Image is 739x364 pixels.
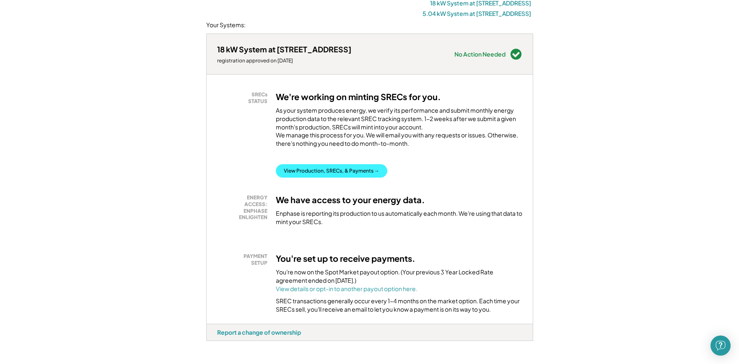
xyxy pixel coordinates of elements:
div: Enphase is reporting its production to us automatically each month. We're using that data to mint... [276,209,522,226]
div: As your system produces energy, we verify its performance and submit monthly energy production da... [276,106,522,152]
div: PAYMENT SETUP [221,253,267,266]
div: No Action Needed [454,51,506,57]
h3: We have access to your energy data. [276,194,425,205]
div: Report a change of ownership [217,328,301,336]
div: SRECs STATUS [221,91,267,104]
div: fzbywh0x - VA Distributed [206,341,236,344]
div: Open Intercom Messenger [710,336,731,356]
button: 5.04 kW System at [STREET_ADDRESS] [423,8,531,19]
div: SREC transactions generally occur every 1-4 months on the market option. Each time your SRECs sel... [276,297,522,313]
a: View details or opt-in to another payout option here. [276,285,417,292]
div: registration approved on [DATE] [217,57,351,64]
h3: You're set up to receive payments. [276,253,415,264]
h3: We're working on minting SRECs for you. [276,91,441,102]
div: Your Systems: [206,21,246,29]
div: You're now on the Spot Market payout option. (Your previous 3 Year Locked Rate agreement ended on... [276,268,522,293]
div: 18 kW System at [STREET_ADDRESS] [217,44,351,54]
button: View Production, SRECs, & Payments → [276,164,387,178]
div: ENERGY ACCESS: ENPHASE ENLIGHTEN [221,194,267,220]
